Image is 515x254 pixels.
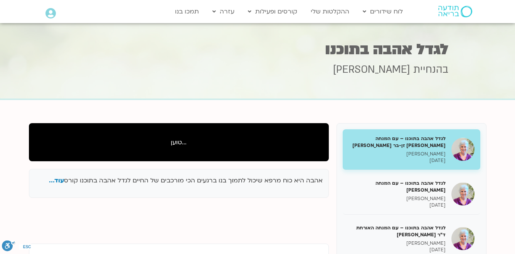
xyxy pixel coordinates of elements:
[49,176,64,185] span: עוד...
[35,175,323,186] p: אהבה היא כוח מרפא שיכול לתמוך בנו ברגעים הכי מורכבים של החיים לגדל אהבה בתוכנו קורס
[348,202,446,209] p: [DATE]
[451,138,475,161] img: לגדל אהבה בתוכנו – עם המנחה האורחת צילה זן-בר צור
[348,247,446,253] p: [DATE]
[348,224,446,238] h5: לגדל אהבה בתוכנו – עם המנחה האורחת ד"ר [PERSON_NAME]
[307,4,353,19] a: ההקלטות שלי
[67,42,448,57] h1: לגדל אהבה בתוכנו
[348,135,446,149] h5: לגדל אהבה בתוכנו – עם המנחה [PERSON_NAME] זן-בר [PERSON_NAME]
[348,151,446,157] p: [PERSON_NAME]
[171,4,203,19] a: תמכו בנו
[359,4,407,19] a: לוח שידורים
[348,240,446,247] p: [PERSON_NAME]
[348,157,446,164] p: [DATE]
[348,180,446,194] h5: לגדל אהבה בתוכנו – עם המנחה [PERSON_NAME]
[451,182,475,206] img: לגדל אהבה בתוכנו – עם המנחה האורח ענבר בר קמה
[244,4,301,19] a: קורסים ופעילות
[209,4,238,19] a: עזרה
[413,63,448,77] span: בהנחיית
[333,63,410,77] span: [PERSON_NAME]
[348,196,446,202] p: [PERSON_NAME]
[438,6,472,17] img: תודעה בריאה
[451,227,475,250] img: לגדל אהבה בתוכנו – עם המנחה האורחת ד"ר נועה אלבלדה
